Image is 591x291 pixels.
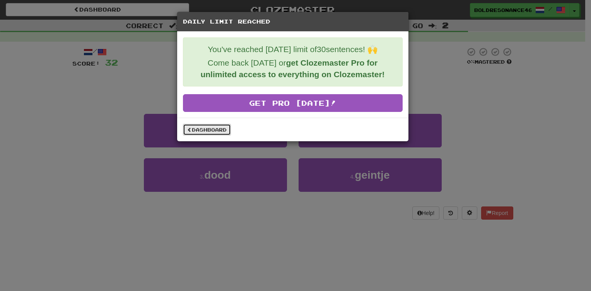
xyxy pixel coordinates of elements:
[183,94,403,112] a: Get Pro [DATE]!
[189,44,396,55] p: You've reached [DATE] limit of 30 sentences! 🙌
[183,124,231,135] a: Dashboard
[189,57,396,80] p: Come back [DATE] or
[183,18,403,25] h5: Daily Limit Reached
[200,58,384,79] strong: get Clozemaster Pro for unlimited access to everything on Clozemaster!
